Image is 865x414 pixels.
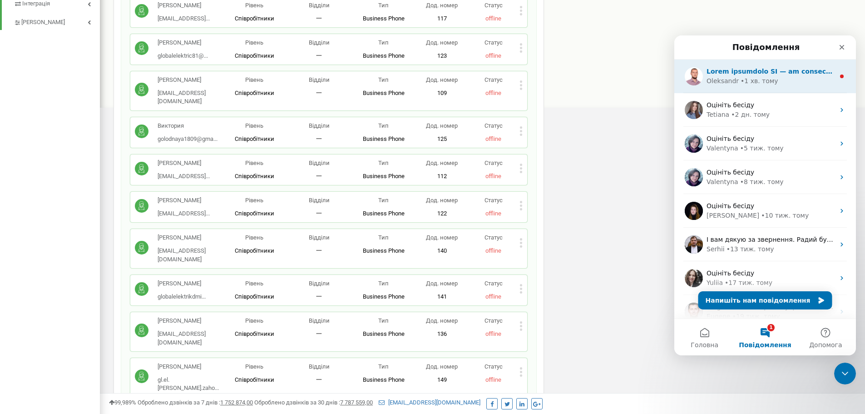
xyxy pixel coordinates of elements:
span: Дод. номер [426,122,458,129]
p: 125 [416,135,468,144]
span: Рівень [245,2,263,9]
span: Відділи [309,363,330,370]
span: Дод. номер [426,39,458,46]
div: • 19 тиж. тому [58,276,106,286]
span: offline [485,247,501,254]
a: [PERSON_NAME] [14,12,100,30]
span: Співробітники [235,376,274,383]
span: offline [485,376,501,383]
span: Відділи [309,280,330,287]
span: Рівень [245,317,263,324]
img: Profile image for Eugene [10,267,29,285]
span: gl.el.[PERSON_NAME].zaho... [158,376,219,392]
span: offline [485,210,501,217]
span: Статус [484,197,503,204]
span: offline [485,52,501,59]
p: Виктория [158,122,217,130]
span: Статус [484,363,503,370]
button: Повідомлення [60,284,121,320]
p: [PERSON_NAME] [158,279,206,288]
span: Співробітники [235,173,274,180]
span: Дод. номер [426,76,458,83]
span: 一 [316,293,322,300]
span: Статус [484,280,503,287]
p: 136 [416,330,468,339]
span: globalelektric81@... [158,52,208,59]
span: Співробітники [235,52,274,59]
p: [PERSON_NAME] [158,39,208,47]
a: [EMAIL_ADDRESS][DOMAIN_NAME] [379,399,480,406]
span: Відділи [309,39,330,46]
span: 一 [316,173,322,180]
p: 140 [416,247,468,255]
span: Оброблено дзвінків за 7 днів : [138,399,253,406]
span: Відділи [309,197,330,204]
span: Business Phone [363,90,405,96]
span: Відділи [309,76,330,83]
span: Тип [378,363,389,370]
span: Дод. номер [426,234,458,241]
img: Profile image for Yuliia [10,234,29,252]
span: Тип [378,160,389,166]
span: Співробітники [235,90,274,96]
div: • 13 тиж. тому [52,209,100,219]
p: 112 [416,172,468,181]
span: 一 [316,376,322,383]
span: Відділи [309,317,330,324]
div: • 17 тиж. тому [50,243,98,252]
span: golodnaya1809@gma... [158,135,217,142]
span: Тип [378,234,389,241]
span: Статус [484,122,503,129]
span: [PERSON_NAME] [21,18,65,27]
span: Рівень [245,363,263,370]
span: Business Phone [363,293,405,300]
span: 一 [316,15,322,22]
p: [PERSON_NAME] [158,317,222,325]
span: Статус [484,2,503,9]
span: Статус [484,317,503,324]
span: offline [485,330,501,337]
span: Тип [378,197,389,204]
p: 122 [416,209,468,218]
span: [EMAIL_ADDRESS]... [158,210,210,217]
span: Business Phone [363,135,405,142]
span: Оцініть бесіду [32,234,80,241]
span: 一 [316,210,322,217]
span: Business Phone [363,330,405,337]
p: [PERSON_NAME] [158,76,222,85]
span: Співробітники [235,135,274,142]
iframe: Intercom live chat [834,363,856,384]
button: Напишіть нам повідомлення [24,256,158,274]
span: [EMAIL_ADDRESS]... [158,15,210,22]
span: Дод. номер [426,197,458,204]
span: І вам дякую за звернення. Радий був допомогти. Якщо будуть питання або потрібна буде допомога пиш... [32,200,450,208]
button: Допомога [121,284,182,320]
div: Serhii [32,209,50,219]
span: globalelektrikdmi... [158,293,206,300]
span: Рівень [245,76,263,83]
p: [PERSON_NAME] [158,234,222,242]
span: Оброблено дзвінків за 30 днів : [254,399,373,406]
span: Дод. номер [426,317,458,324]
p: [PERSON_NAME] [158,363,222,371]
p: 149 [416,376,468,384]
span: Рівень [245,39,263,46]
iframe: Intercom live chat [674,35,856,355]
div: Yuliia [32,243,49,252]
span: [EMAIL_ADDRESS][DOMAIN_NAME] [158,247,206,263]
span: Тип [378,2,389,9]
